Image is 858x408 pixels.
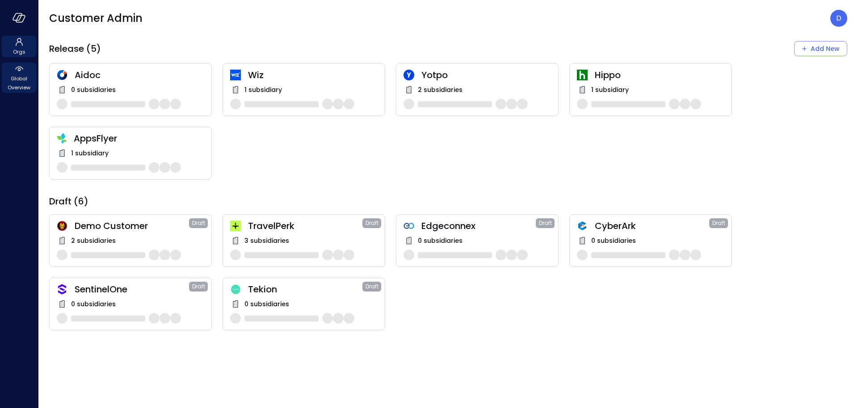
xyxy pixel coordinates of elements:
span: 0 subsidiaries [418,236,463,246]
img: hddnet8eoxqedtuhlo6i [57,70,67,80]
div: Orgs [2,36,36,57]
div: Add New Organization [794,41,847,56]
span: Draft [192,219,205,228]
span: Draft [366,219,379,228]
span: Demo Customer [75,220,189,232]
span: 3 subsidiaries [244,236,289,246]
span: Aidoc [75,69,204,81]
span: Draft [712,219,725,228]
img: scnakozdowacoarmaydw [57,221,67,231]
img: dweq851rzgflucm4u1c8 [230,284,241,295]
span: Draft (6) [49,196,88,207]
span: 2 subsidiaries [71,236,116,246]
span: 0 subsidiaries [244,299,289,309]
span: Yotpo [421,69,551,81]
div: Dudu [830,10,847,27]
span: Wiz [248,69,378,81]
span: SentinelOne [75,283,189,295]
span: Edgeconnex [421,220,536,232]
span: 1 subsidiary [71,148,109,158]
span: 1 subsidiary [244,85,282,95]
img: cfcvbyzhwvtbhao628kj [230,70,241,80]
img: zbmm8o9awxf8yv3ehdzf [57,133,67,144]
img: euz2wel6fvrjeyhjwgr9 [230,221,241,231]
span: 2 subsidiaries [418,85,463,95]
span: Draft [192,282,205,291]
span: 0 subsidiaries [591,236,636,246]
span: 0 subsidiaries [71,85,116,95]
span: Global Overview [5,74,33,92]
span: 0 subsidiaries [71,299,116,309]
span: TravelPerk [248,220,362,232]
span: Hippo [595,69,724,81]
img: a5he5ildahzqx8n3jb8t [577,221,588,231]
div: Global Overview [2,62,36,93]
span: AppsFlyer [74,133,204,144]
span: Draft [539,219,552,228]
img: oujisyhxiqy1h0xilnqx [57,284,67,295]
img: gkfkl11jtdpupy4uruhy [404,221,414,231]
span: Release (5) [49,43,101,54]
p: D [836,13,841,24]
div: Add New [811,43,840,54]
button: Add New [794,41,847,56]
span: Orgs [13,47,25,56]
span: 1 subsidiary [591,85,629,95]
span: Customer Admin [49,11,143,25]
img: ynjrjpaiymlkbkxtflmu [577,70,588,80]
img: rosehlgmm5jjurozkspi [404,70,414,80]
span: CyberArk [595,220,709,232]
span: Draft [366,282,379,291]
span: Tekion [248,283,362,295]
